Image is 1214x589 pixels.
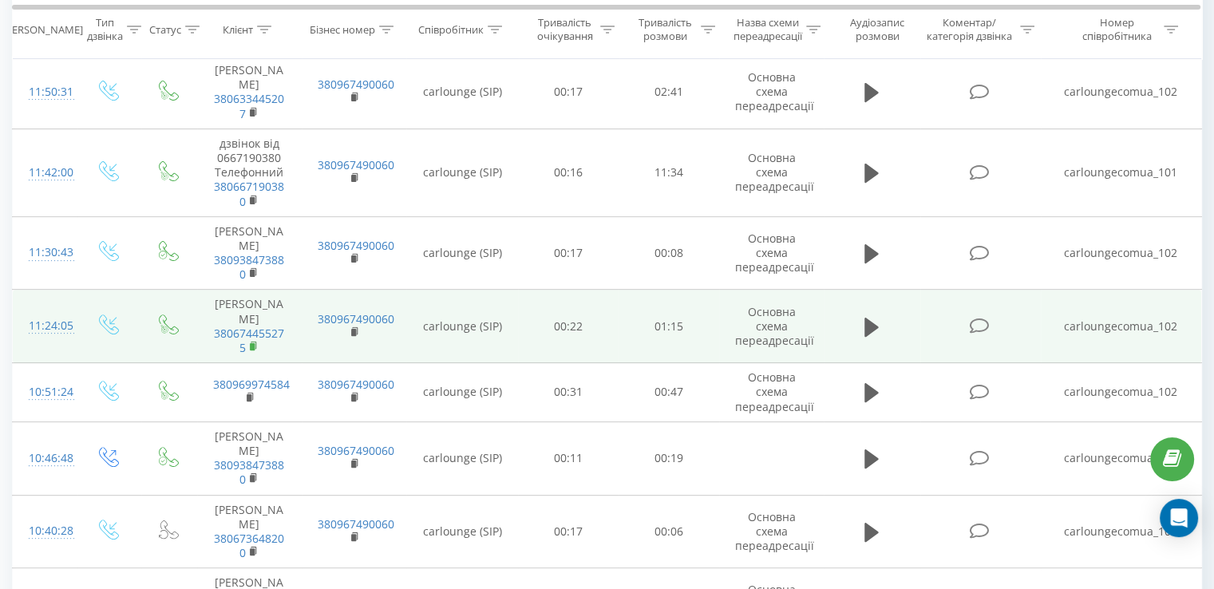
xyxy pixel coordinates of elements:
td: 11:34 [619,128,719,216]
div: 11:42:00 [29,157,61,188]
td: carloungecomua_102 [1041,290,1201,363]
td: 00:11 [518,421,619,495]
div: Статус [149,23,181,37]
td: [PERSON_NAME] [197,290,302,363]
a: 380938473880 [214,457,284,487]
a: 380667190380 [214,179,284,208]
div: [PERSON_NAME] [2,23,83,37]
a: 380673648200 [214,531,284,560]
td: Основна схема переадресації [719,495,824,568]
td: 00:47 [619,363,719,422]
td: carlounge (SIP) [406,56,519,129]
div: 10:51:24 [29,377,61,408]
div: Open Intercom Messenger [1160,499,1198,537]
td: [PERSON_NAME] [197,421,302,495]
a: 380967490060 [318,516,394,532]
td: Основна схема переадресації [719,128,824,216]
div: Назва схеми переадресації [734,17,802,44]
td: Основна схема переадресації [719,56,824,129]
td: 00:06 [619,495,719,568]
td: carloungecomua_102 [1041,216,1201,290]
td: Основна схема переадресації [719,290,824,363]
td: carlounge (SIP) [406,216,519,290]
div: 10:40:28 [29,516,61,547]
td: Основна схема переадресації [719,216,824,290]
td: carlounge (SIP) [406,363,519,422]
a: 380967490060 [318,377,394,392]
div: Номер співробітника [1074,17,1160,44]
td: 00:16 [518,128,619,216]
td: 00:17 [518,495,619,568]
div: Клієнт [223,23,253,37]
td: 02:41 [619,56,719,129]
td: carlounge (SIP) [406,495,519,568]
div: Аудіозапис розмови [838,17,916,44]
div: 11:50:31 [29,77,61,108]
td: 00:22 [518,290,619,363]
a: 380967490060 [318,443,394,458]
td: 00:08 [619,216,719,290]
div: Співробітник [418,23,484,37]
a: 380967490060 [318,157,394,172]
div: Тривалість розмови [633,17,697,44]
div: Тип дзвінка [87,17,123,44]
td: [PERSON_NAME] [197,495,302,568]
td: carlounge (SIP) [406,290,519,363]
td: 00:31 [518,363,619,422]
td: 00:17 [518,216,619,290]
div: Тривалість очікування [533,17,597,44]
a: 380967490060 [318,77,394,92]
td: carloungecomua_101 [1041,128,1201,216]
div: 11:24:05 [29,310,61,342]
a: 380967490060 [318,238,394,253]
div: 11:30:43 [29,237,61,268]
a: 380967490060 [318,311,394,326]
td: 00:19 [619,421,719,495]
td: carloungecomua_102 [1041,421,1201,495]
td: 01:15 [619,290,719,363]
td: carlounge (SIP) [406,128,519,216]
td: carloungecomua_101 [1041,495,1201,568]
td: carlounge (SIP) [406,421,519,495]
a: 380969974584 [213,377,290,392]
div: Коментар/категорія дзвінка [923,17,1016,44]
td: Основна схема переадресації [719,363,824,422]
td: [PERSON_NAME] [197,56,302,129]
td: carloungecomua_102 [1041,363,1201,422]
div: 10:46:48 [29,443,61,474]
td: дзвінок від 0667190380 Телефонний [197,128,302,216]
a: 380633445207 [214,91,284,121]
a: 380938473880 [214,252,284,282]
td: carloungecomua_102 [1041,56,1201,129]
td: 00:17 [518,56,619,129]
div: Бізнес номер [310,23,375,37]
td: [PERSON_NAME] [197,216,302,290]
a: 380674455275 [214,326,284,355]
